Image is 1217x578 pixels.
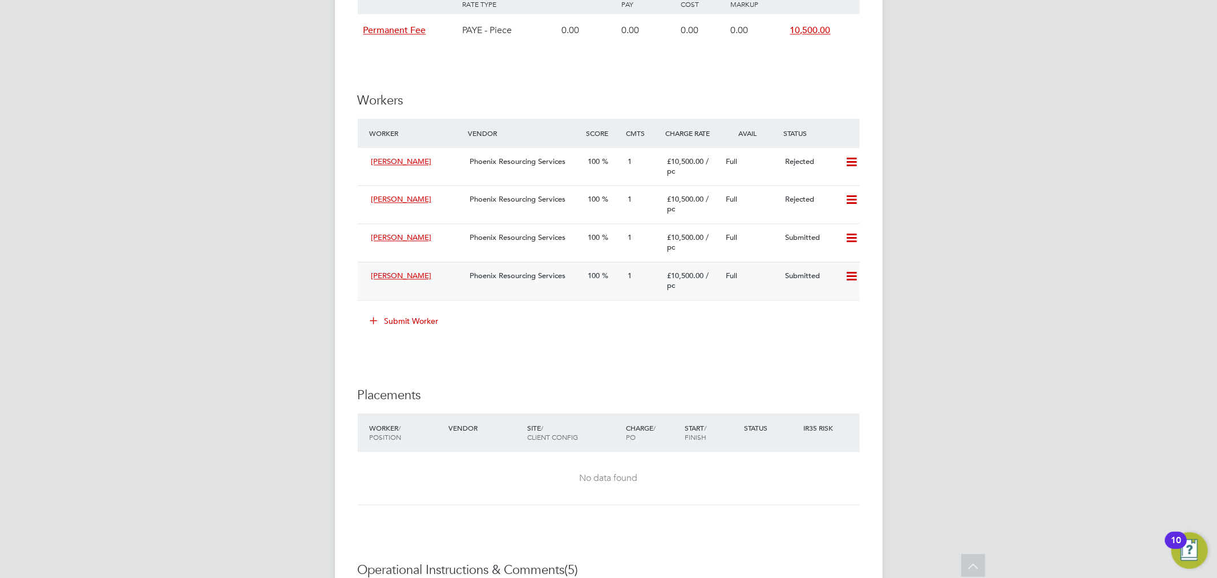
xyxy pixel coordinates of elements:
[623,123,662,143] div: Cmts
[800,418,840,438] div: IR35 Risk
[781,123,859,143] div: Status
[623,418,682,447] div: Charge
[626,423,656,441] span: / PO
[722,123,781,143] div: Avail
[726,156,738,166] span: Full
[588,156,600,166] span: 100
[1171,540,1181,555] div: 10
[667,156,709,176] span: / pc
[667,194,709,214] span: / pc
[527,423,578,441] span: / Client Config
[588,194,600,204] span: 100
[781,228,840,247] div: Submitted
[524,418,623,447] div: Site
[370,423,402,441] span: / Position
[667,194,703,204] span: £10,500.00
[460,14,559,47] div: PAYE - Piece
[367,418,446,447] div: Worker
[465,123,583,143] div: Vendor
[1171,532,1208,569] button: Open Resource Center, 10 new notifications
[446,418,524,438] div: Vendor
[371,271,432,280] span: [PERSON_NAME]
[667,232,709,252] span: / pc
[559,14,618,47] div: 0.00
[726,194,738,204] span: Full
[781,152,840,171] div: Rejected
[667,271,703,280] span: £10,500.00
[363,25,426,36] span: Permanent Fee
[685,423,706,441] span: / Finish
[628,271,632,280] span: 1
[790,25,831,36] span: 10,500.00
[781,267,840,286] div: Submitted
[628,232,632,242] span: 1
[628,194,632,204] span: 1
[565,562,579,577] span: (5)
[371,194,432,204] span: [PERSON_NAME]
[621,25,639,36] span: 0.00
[367,123,466,143] div: Worker
[470,232,565,242] span: Phoenix Resourcing Services
[358,387,860,404] h3: Placements
[730,25,748,36] span: 0.00
[470,156,565,166] span: Phoenix Resourcing Services
[726,271,738,280] span: Full
[371,156,432,166] span: [PERSON_NAME]
[667,232,703,242] span: £10,500.00
[369,472,848,484] div: No data found
[781,190,840,209] div: Rejected
[358,93,860,109] h3: Workers
[588,271,600,280] span: 100
[682,418,741,447] div: Start
[470,271,565,280] span: Phoenix Resourcing Services
[741,418,800,438] div: Status
[662,123,722,143] div: Charge Rate
[470,194,565,204] span: Phoenix Resourcing Services
[371,232,432,242] span: [PERSON_NAME]
[588,232,600,242] span: 100
[726,232,738,242] span: Full
[628,156,632,166] span: 1
[362,312,448,330] button: Submit Worker
[584,123,623,143] div: Score
[667,156,703,166] span: £10,500.00
[681,25,698,36] span: 0.00
[667,271,709,290] span: / pc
